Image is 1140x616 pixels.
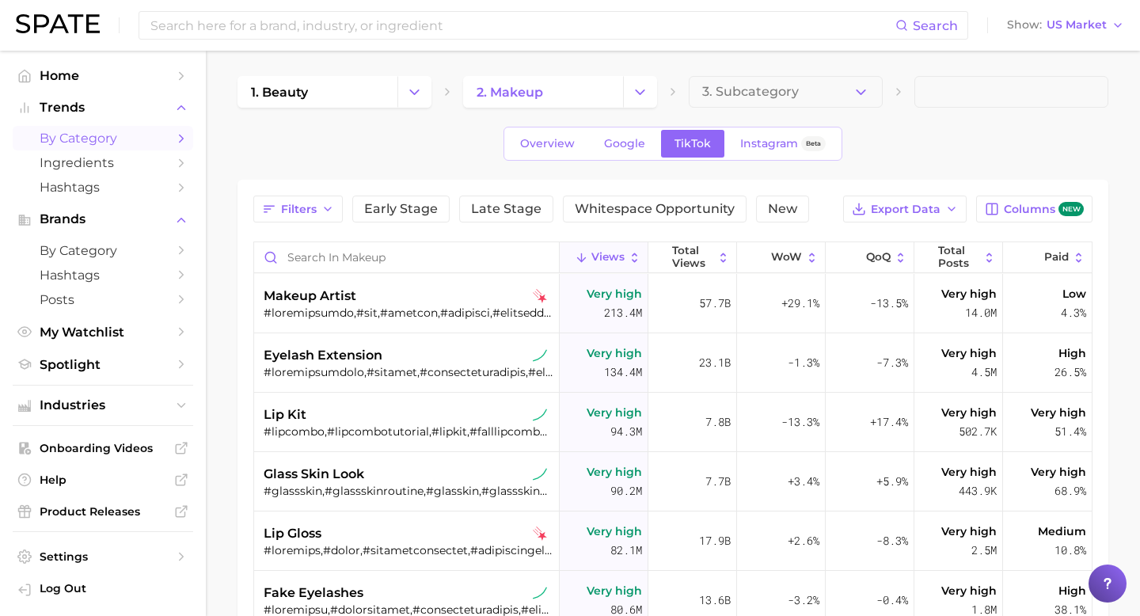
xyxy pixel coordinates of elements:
[13,126,193,150] a: by Category
[13,394,193,417] button: Industries
[264,424,553,439] div: #lipcombo,#lipcombotutorial,#lipkit,#falllipcombo,#glamlitelipkit,#drugstorelipcombos,#lipkits,#g...
[533,408,547,422] img: tiktok sustained riser
[587,403,642,422] span: Very high
[938,245,979,269] span: Total Posts
[13,287,193,312] a: Posts
[13,576,193,603] a: Log out. Currently logged in with e-mail lhighfill@hunterpr.com.
[604,303,642,322] span: 213.4m
[264,465,364,484] span: glass skin look
[689,76,883,108] button: 3. Subcategory
[575,203,735,215] span: Whitespace Opportunity
[971,541,997,560] span: 2.5m
[13,545,193,568] a: Settings
[13,468,193,492] a: Help
[560,242,648,273] button: Views
[254,242,559,272] input: Search in makeup
[876,531,908,550] span: -8.3%
[1047,21,1107,29] span: US Market
[806,137,821,150] span: Beta
[1031,403,1086,422] span: Very high
[264,365,553,379] div: #loremipsumdolo,#sitamet,#consecteturadipis,#elitseddoeiusm,#temporincidi,#utlaboreetd,#magnaaliq...
[254,274,1092,333] button: makeup artisttiktok falling star#loremipsumdo,#sit,#ametcon,#adipisci,#elitseddoeiusmodte,#inci,#...
[866,251,891,264] span: QoQ
[740,137,798,150] span: Instagram
[40,504,166,519] span: Product Releases
[587,581,642,600] span: Very high
[264,346,382,365] span: eyelash extension
[913,18,958,33] span: Search
[788,591,819,610] span: -3.2%
[13,238,193,263] a: by Category
[699,353,731,372] span: 23.1b
[870,413,908,432] span: +17.4%
[40,155,166,170] span: Ingredients
[237,76,397,108] a: 1. beauty
[781,294,819,313] span: +29.1%
[871,203,940,216] span: Export Data
[13,150,193,175] a: Ingredients
[40,357,166,372] span: Spotlight
[471,203,541,215] span: Late Stage
[40,549,166,564] span: Settings
[533,289,547,303] img: tiktok falling star
[788,531,819,550] span: +2.6%
[1044,251,1069,264] span: Paid
[702,85,799,99] span: 3. Subcategory
[149,12,895,39] input: Search here for a brand, industry, or ingredient
[533,527,547,541] img: tiktok falling star
[254,511,1092,571] button: lip glosstiktok falling star#loremips,#dolor,#sitametconsectet,#adipiscingelits,#doeiusmodtemp,#i...
[254,333,1092,393] button: eyelash extensiontiktok sustained riser#loremipsumdolo,#sitamet,#consecteturadipis,#elitseddoeius...
[610,481,642,500] span: 90.2m
[876,353,908,372] span: -7.3%
[13,263,193,287] a: Hashtags
[507,130,588,158] a: Overview
[40,292,166,307] span: Posts
[727,130,839,158] a: InstagramBeta
[674,137,711,150] span: TikTok
[1031,462,1086,481] span: Very high
[13,352,193,377] a: Spotlight
[768,203,797,215] span: New
[1058,202,1084,217] span: new
[1054,422,1086,441] span: 51.4%
[251,85,308,100] span: 1. beauty
[1058,581,1086,600] span: High
[40,243,166,258] span: by Category
[264,584,363,603] span: fake eyelashes
[13,207,193,231] button: Brands
[254,452,1092,511] button: glass skin looktiktok sustained riser#glassskin,#glassskinroutine,#glasskin,#glassskingoals,#glas...
[40,581,180,595] span: Log Out
[264,287,356,306] span: makeup artist
[397,76,431,108] button: Change Category
[672,245,713,269] span: Total Views
[604,363,642,382] span: 134.4m
[264,543,553,557] div: #loremips,#dolor,#sitametconsectet,#adipiscingelits,#doeiusmodtemp,#incididuntutla,#etdoloremagna...
[40,441,166,455] span: Onboarding Videos
[520,137,575,150] span: Overview
[1062,284,1086,303] span: Low
[40,180,166,195] span: Hashtags
[587,344,642,363] span: Very high
[699,294,731,313] span: 57.7b
[1003,15,1128,36] button: ShowUS Market
[941,344,997,363] span: Very high
[941,284,997,303] span: Very high
[533,348,547,363] img: tiktok sustained riser
[13,500,193,523] a: Product Releases
[965,303,997,322] span: 14.0m
[788,353,819,372] span: -1.3%
[959,481,997,500] span: 443.9k
[587,522,642,541] span: Very high
[971,363,997,382] span: 4.5m
[705,413,731,432] span: 7.8b
[876,472,908,491] span: +5.9%
[533,586,547,600] img: tiktok sustained riser
[661,130,724,158] a: TikTok
[253,196,343,222] button: Filters
[16,14,100,33] img: SPATE
[477,85,543,100] span: 2. makeup
[705,472,731,491] span: 7.7b
[13,63,193,88] a: Home
[264,306,553,320] div: #loremipsumdo,#sit,#ametcon,#adipisci,#elitseddoeiusmodte,#inci,#utlabore😘💞,#etdolorem,#aliquaeni...
[870,294,908,313] span: -13.5%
